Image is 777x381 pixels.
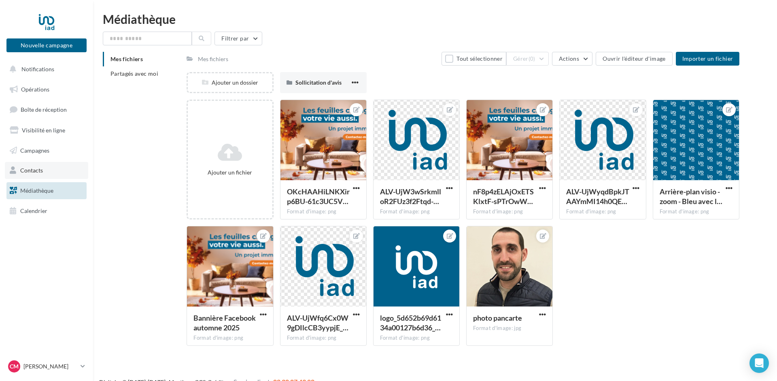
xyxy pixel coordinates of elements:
button: Actions [552,52,592,66]
span: Calendrier [20,207,47,214]
div: Format d'image: png [566,208,639,215]
span: ALV-UjWfq6Cx0W9gDIlcCB3yypjE_v3LU5bMrXF10ehyStslPqKB1Mk [287,313,348,332]
span: Mes fichiers [110,55,143,62]
span: Bannière Facebook automne 2025 [193,313,256,332]
a: Médiathèque [5,182,88,199]
a: Contacts [5,162,88,179]
a: Opérations [5,81,88,98]
a: Calendrier [5,202,88,219]
div: Ajouter un dossier [188,79,272,87]
button: Notifications [5,61,85,78]
span: photo pancarte [473,313,522,322]
span: Sollicitation d'avis [295,79,342,86]
div: Mes fichiers [198,55,228,63]
span: Partagés avec moi [110,70,158,77]
div: Format d'image: png [660,208,732,215]
div: Ajouter un fichier [191,168,269,177]
span: OKcHAAHiLNKXirp6BU-61c3UC5VmyI2EaZLubaQQbaCUKKbQJr-ONyS6rALx9qT4tM9cpgNWWxNm7nUv=s0 [287,187,350,206]
div: Open Intercom Messenger [749,353,769,373]
span: CM [10,362,19,370]
span: (0) [529,55,535,62]
span: Visibilité en ligne [22,127,65,134]
div: Format d'image: png [380,334,453,342]
span: ALV-UjW3wSrkmlloR2FUz3f2Ftqd-8NOxvqYLr23dijGBQF0ySI_SgA [380,187,441,206]
span: ALV-UjWyqdBpkJTAAYmMI14h0QEeJeDeJDa-oXrtD8K8y9NDmIKG1Lw [566,187,629,206]
button: Nouvelle campagne [6,38,87,52]
span: Contacts [20,167,43,174]
a: Campagnes [5,142,88,159]
span: logo_5d652b69d6134a00127b6d36_115b1fdec7011955db536e923f0f91fa [380,313,441,332]
span: Médiathèque [20,187,53,194]
div: Format d'image: png [193,334,266,342]
span: Campagnes [20,147,49,153]
button: Filtrer par [214,32,262,45]
button: Gérer(0) [506,52,549,66]
div: Format d'image: png [287,334,360,342]
span: nF8p4zELAjOxETSKlxtF-sPTrOwW5vpbbsEeQYHMW0ighyqssoitGSwMQsaUQiwR8U8xU3vgrmYeiN_k=s0 [473,187,534,206]
button: Importer un fichier [676,52,740,66]
div: Format d'image: png [473,208,546,215]
a: Visibilité en ligne [5,122,88,139]
button: Ouvrir l'éditeur d'image [596,52,672,66]
span: Notifications [21,66,54,72]
a: Boîte de réception [5,101,88,118]
span: Actions [559,55,579,62]
a: CM [PERSON_NAME] [6,359,87,374]
div: Médiathèque [103,13,767,25]
span: Boîte de réception [21,106,67,113]
button: Tout sélectionner [442,52,506,66]
span: Importer un fichier [682,55,733,62]
div: Format d'image: jpg [473,325,546,332]
p: [PERSON_NAME] [23,362,77,370]
span: Opérations [21,86,49,93]
div: Format d'image: png [380,208,453,215]
span: Arrière-plan visio - zoom - Bleu avec logos [660,187,722,206]
div: Format d'image: png [287,208,360,215]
